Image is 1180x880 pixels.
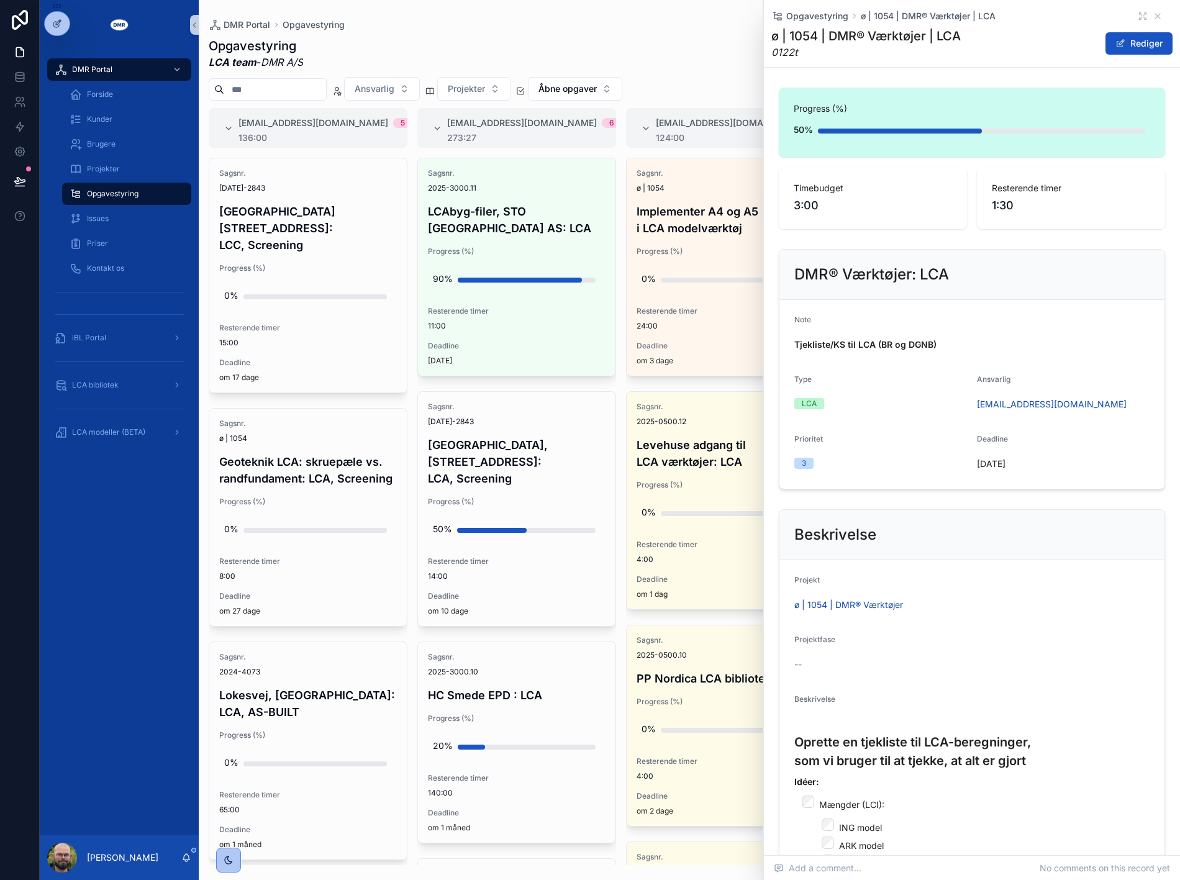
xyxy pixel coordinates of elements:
[794,599,903,611] a: ø | 1054 | DMR® Værktøjer
[428,808,606,818] span: Deadline
[977,398,1127,411] a: [EMAIL_ADDRESS][DOMAIN_NAME]
[428,687,606,704] h4: HC Smede EPD : LCA
[786,10,848,22] span: Opgavestyring
[637,183,814,193] span: ø | 1054
[794,575,820,584] span: Projekt
[219,453,397,487] h4: Geoteknik LCA: skruepæle vs. randfundament: LCA, Screening
[219,338,397,348] span: 15:00
[637,555,814,565] span: 4:00
[637,417,814,427] span: 2025-0500.12
[771,27,961,45] h1: ø | 1054 | DMR® Værktøjer | LCA
[87,114,112,124] span: Kunder
[834,837,1150,852] li: ARK model
[637,247,814,256] span: Progress (%)
[87,189,138,199] span: Opgavestyring
[219,373,259,383] p: om 17 dage
[209,642,407,860] a: Sagsnr.2024-4073Lokesvej, [GEOGRAPHIC_DATA]: LCA, AS-BUILTProgress (%)0%Resterende timer65:00Dead...
[72,427,145,437] span: LCA modeller (BETA)
[637,852,814,862] span: Sagsnr.
[87,851,158,864] p: [PERSON_NAME]
[637,635,814,645] span: Sagsnr.
[428,203,606,237] h4: LCAbyg-filer, STO [GEOGRAPHIC_DATA] AS: LCA
[447,117,597,129] span: [EMAIL_ADDRESS][DOMAIN_NAME]
[219,183,397,193] span: [DATE]-2843
[219,203,397,253] h4: [GEOGRAPHIC_DATA][STREET_ADDRESS]: LCC, Screening
[428,667,606,677] span: 2025-3000.10
[219,687,397,720] h4: Lokesvej, [GEOGRAPHIC_DATA]: LCA, AS-BUILT
[609,118,614,128] div: 6
[209,56,256,68] em: LCA team
[428,556,606,566] span: Resterende timer
[637,806,673,816] p: om 2 dage
[428,437,606,487] h4: [GEOGRAPHIC_DATA], [STREET_ADDRESS]: LCA, Screening
[642,266,656,291] div: 0%
[47,374,191,396] a: LCA bibliotek
[219,825,397,835] span: Deadline
[642,717,656,742] div: 0%
[209,19,270,31] a: DMR Portal
[794,658,802,671] span: --
[219,730,397,740] span: Progress (%)
[109,15,129,35] img: App logo
[771,45,961,60] em: 0122t
[87,263,124,273] span: Kontakt os
[794,339,937,350] strong: Tjekliste/KS til LCA (BR og DGNB)
[794,434,823,443] span: Prioritet
[428,497,606,507] span: Progress (%)
[219,805,397,815] span: 65:00
[219,571,397,581] span: 8:00
[428,321,606,331] span: 11:00
[637,650,814,660] span: 2025-0500.10
[209,55,303,70] span: -
[428,247,606,256] span: Progress (%)
[433,266,453,291] div: 90%
[1040,862,1170,874] span: No comments on this record yet
[428,823,470,833] p: om 1 måned
[642,500,656,525] div: 0%
[428,652,606,662] span: Sagsnr.
[992,182,1150,194] span: Resterende timer
[794,265,949,284] h2: DMR® Værktøjer: LCA
[977,458,1005,470] p: [DATE]
[355,83,394,95] span: Ansvarlig
[794,374,812,384] span: Type
[219,323,397,333] span: Resterende timer
[814,796,1150,811] p: Mængder (LCI):
[637,791,814,801] span: Deadline
[62,232,191,255] a: Priser
[47,58,191,81] a: DMR Portal
[62,183,191,205] a: Opgavestyring
[87,164,120,174] span: Projekter
[637,540,814,550] span: Resterende timer
[977,434,1008,443] span: Deadline
[656,117,806,129] span: [EMAIL_ADDRESS][DOMAIN_NAME]
[219,606,260,616] p: om 27 dage
[802,458,806,469] div: 3
[794,102,1150,115] span: Progress (%)
[238,117,388,129] span: [EMAIL_ADDRESS][DOMAIN_NAME]
[637,402,814,412] span: Sagsnr.
[637,356,673,366] p: om 3 dage
[977,374,1010,384] span: Ansvarlig
[224,283,238,308] div: 0%
[637,697,814,707] span: Progress (%)
[448,83,485,95] span: Projekter
[433,733,453,758] div: 20%
[47,421,191,443] a: LCA modeller (BETA)
[626,158,825,376] a: Sagsnr.ø | 1054Implementer A4 og A5 i LCA modelværktøjProgress (%)0%Resterende timer24:00Deadline...
[428,571,606,581] span: 14:00
[224,19,270,31] span: DMR Portal
[637,437,814,470] h4: Levehuse adgang til LCA værktøjer: LCA
[637,203,814,237] h4: Implementer A4 og A5 i LCA modelværktøj
[40,50,199,460] div: scrollable content
[794,197,952,214] span: 3:00
[637,756,814,766] span: Resterende timer
[447,133,616,143] div: 273:27
[538,83,597,95] span: Åbne opgaver
[637,168,814,178] span: Sagsnr.
[219,556,397,566] span: Resterende timer
[637,306,814,316] span: Resterende timer
[437,77,511,101] button: Select Button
